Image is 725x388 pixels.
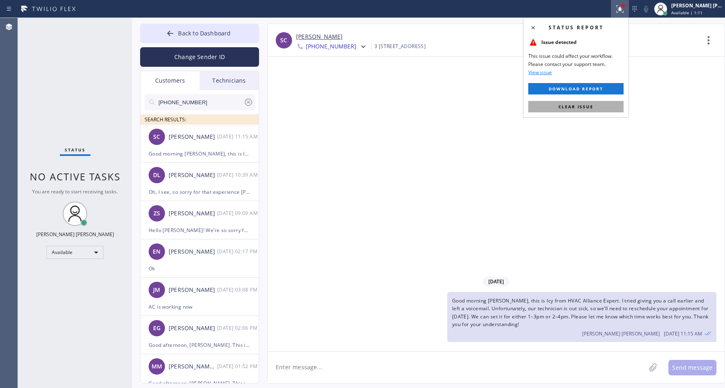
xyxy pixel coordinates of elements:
div: Good morning [PERSON_NAME], this is Icy from HVAC Alliance Expert. I tried giving you a call earl... [149,149,250,158]
span: Back to Dashboard [178,29,231,37]
button: Back to Dashboard [140,24,259,43]
div: Ok [149,264,250,273]
span: EG [153,324,160,333]
span: Good morning [PERSON_NAME], this is Icy from HVAC Alliance Expert. I tried giving you a call earl... [452,297,709,328]
div: [PERSON_NAME] [169,171,217,180]
div: Customers [141,71,200,90]
span: You are ready to start receiving tasks. [32,188,118,195]
span: DL [153,171,160,180]
span: MM [152,362,162,371]
div: [PERSON_NAME] [169,247,217,256]
div: [PERSON_NAME] [PERSON_NAME] [169,362,217,371]
span: Status [65,147,86,153]
span: [PHONE_NUMBER] [306,42,356,52]
div: [PERSON_NAME] [169,324,217,333]
div: Good afternoon, [PERSON_NAME]. This is Icy from the offices of HVAC Alliance Expert, confirming y... [149,340,250,350]
div: [PERSON_NAME] [PERSON_NAME] [36,231,114,238]
div: 09/08/2025 9:15 AM [447,292,716,342]
button: Send message [668,360,716,375]
div: 09/02/2025 9:06 AM [217,323,259,333]
div: Hello [PERSON_NAME]! We’re so sorry for the confusion. The technician will be coming as originall... [149,226,250,235]
button: Mute [640,3,652,15]
span: [DATE] 11:15 AM [664,330,702,337]
div: 09/02/2025 9:08 AM [217,285,259,294]
button: Change Sender ID [140,47,259,67]
div: 09/04/2025 9:09 AM [217,208,259,218]
span: SC [153,132,160,142]
input: Search [158,94,244,110]
div: Technicians [200,71,259,90]
span: [PERSON_NAME] [PERSON_NAME] [582,330,660,337]
div: 09/08/2025 9:39 AM [217,170,259,180]
span: Available | 1:11 [671,10,703,15]
div: 09/02/2025 9:52 AM [217,362,259,371]
div: AC is working now [149,302,250,311]
div: Good afternoon, [PERSON_NAME]. This is Icy from the offices of [GEOGRAPHIC_DATA][PERSON_NAME] HVA... [149,379,250,388]
div: [PERSON_NAME] [PERSON_NAME] [671,2,723,9]
div: 09/03/2025 9:17 AM [217,247,259,256]
div: Available [46,246,103,259]
span: EN [153,247,160,256]
div: [PERSON_NAME] [169,285,217,295]
span: JM [153,285,160,295]
span: No active tasks [30,170,121,183]
div: [PERSON_NAME] [169,132,217,142]
span: ZS [154,209,160,218]
div: 09/08/2025 9:15 AM [217,132,259,141]
div: Oh, I see, so sorry for that experience [PERSON_NAME] and thank you for the patience and understa... [149,187,250,197]
a: [PERSON_NAME] [296,32,343,42]
span: SC [280,36,287,45]
span: [DATE] [483,276,510,287]
div: 3 [STREET_ADDRESS] [374,42,426,51]
span: SEARCH RESULTS: [145,116,186,123]
div: [PERSON_NAME] [169,209,217,218]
